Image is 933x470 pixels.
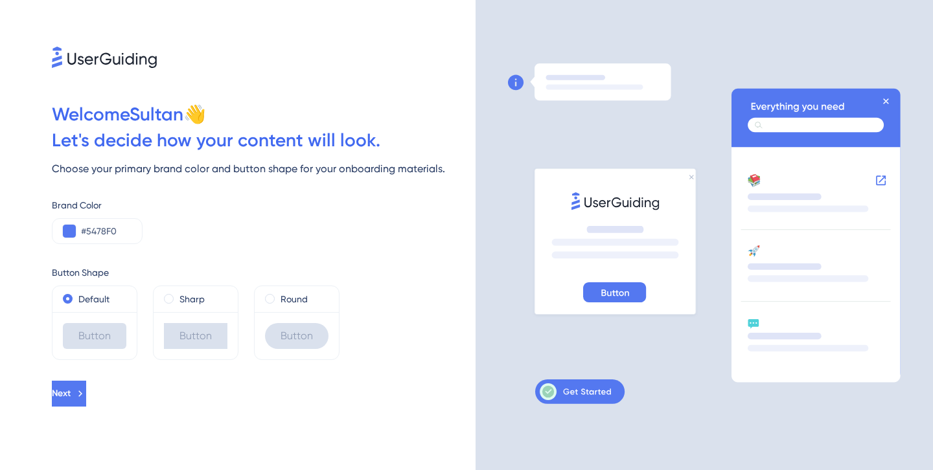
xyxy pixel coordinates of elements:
div: Choose your primary brand color and button shape for your onboarding materials. [52,161,476,177]
div: Welcome Sultan 👋 [52,102,476,128]
label: Default [78,291,109,307]
label: Round [281,291,308,307]
div: Let ' s decide how your content will look. [52,128,476,153]
div: Button [265,323,328,349]
span: Next [52,386,71,401]
div: Button [63,323,126,349]
button: Next [52,381,86,407]
label: Sharp [179,291,205,307]
div: Button [164,323,227,349]
div: Brand Color [52,197,476,213]
div: Button Shape [52,265,476,280]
